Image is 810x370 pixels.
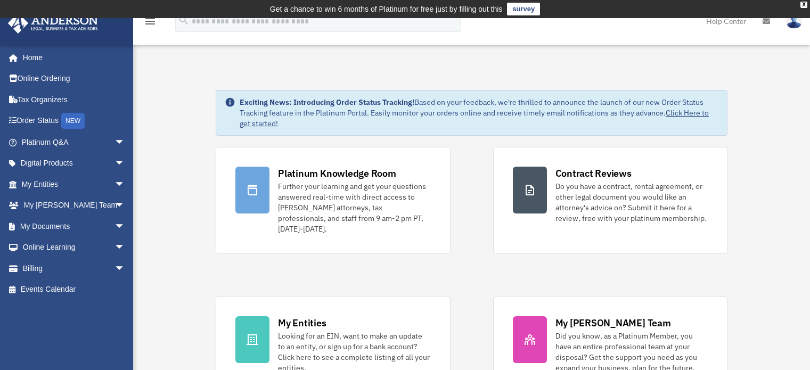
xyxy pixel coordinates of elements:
a: Tax Organizers [7,89,141,110]
a: survey [507,3,540,15]
a: Events Calendar [7,279,141,300]
div: NEW [61,113,85,129]
a: Billingarrow_drop_down [7,258,141,279]
strong: Exciting News: Introducing Order Status Tracking! [240,97,414,107]
span: arrow_drop_down [114,237,136,259]
a: Platinum Q&Aarrow_drop_down [7,131,141,153]
a: Online Ordering [7,68,141,89]
div: My Entities [278,316,326,330]
div: close [800,2,807,8]
img: User Pic [786,13,802,29]
div: Do you have a contract, rental agreement, or other legal document you would like an attorney's ad... [555,181,708,224]
div: Platinum Knowledge Room [278,167,396,180]
a: Home [7,47,136,68]
i: search [178,14,190,26]
span: arrow_drop_down [114,216,136,237]
div: Contract Reviews [555,167,632,180]
a: Digital Productsarrow_drop_down [7,153,141,174]
div: My [PERSON_NAME] Team [555,316,671,330]
a: Contract Reviews Do you have a contract, rental agreement, or other legal document you would like... [493,147,727,254]
i: menu [144,15,157,28]
div: Further your learning and get your questions answered real-time with direct access to [PERSON_NAM... [278,181,430,234]
a: My Documentsarrow_drop_down [7,216,141,237]
a: Online Learningarrow_drop_down [7,237,141,258]
span: arrow_drop_down [114,258,136,279]
a: Platinum Knowledge Room Further your learning and get your questions answered real-time with dire... [216,147,450,254]
span: arrow_drop_down [114,153,136,175]
a: My [PERSON_NAME] Teamarrow_drop_down [7,195,141,216]
a: Click Here to get started! [240,108,709,128]
span: arrow_drop_down [114,174,136,195]
span: arrow_drop_down [114,195,136,217]
span: arrow_drop_down [114,131,136,153]
div: Based on your feedback, we're thrilled to announce the launch of our new Order Status Tracking fe... [240,97,718,129]
a: My Entitiesarrow_drop_down [7,174,141,195]
a: menu [144,19,157,28]
a: Order StatusNEW [7,110,141,132]
img: Anderson Advisors Platinum Portal [5,13,101,34]
div: Get a chance to win 6 months of Platinum for free just by filling out this [270,3,503,15]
